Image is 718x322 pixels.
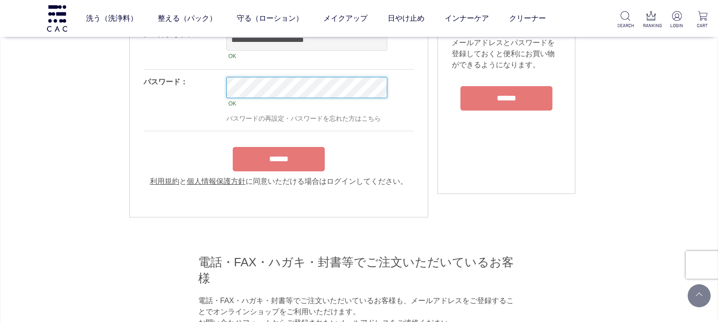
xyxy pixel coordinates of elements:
[187,177,246,185] a: 個人情報保護方針
[643,22,660,29] p: RANKING
[226,51,387,62] div: OK
[144,78,188,86] label: パスワード：
[86,6,138,31] a: 洗う（洗浄料）
[669,11,685,29] a: LOGIN
[617,11,634,29] a: SEARCH
[643,11,660,29] a: RANKING
[144,176,414,187] div: と に同意いただける場合はログインしてください。
[237,6,303,31] a: 守る（ローション）
[617,22,634,29] p: SEARCH
[669,22,685,29] p: LOGIN
[226,115,381,122] a: パスワードの再設定・パスワードを忘れた方はこちら
[198,254,520,286] h2: 電話・FAX・ハガキ・封書等でご注文いただいているお客様
[158,6,217,31] a: 整える（パック）
[694,11,711,29] a: CART
[323,6,368,31] a: メイクアップ
[388,6,425,31] a: 日やけ止め
[46,5,69,31] img: logo
[694,22,711,29] p: CART
[150,177,179,185] a: 利用規約
[445,6,489,31] a: インナーケア
[226,98,387,109] div: OK
[509,6,546,31] a: クリーナー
